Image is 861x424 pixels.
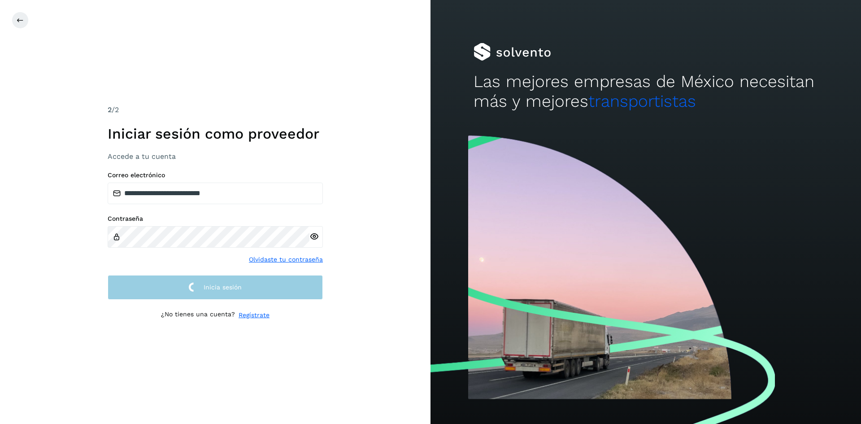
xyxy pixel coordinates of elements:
h3: Accede a tu cuenta [108,152,323,161]
span: transportistas [588,92,696,111]
button: Inicia sesión [108,275,323,300]
p: ¿No tienes una cuenta? [161,310,235,320]
a: Regístrate [239,310,270,320]
label: Contraseña [108,215,323,223]
h1: Iniciar sesión como proveedor [108,125,323,142]
span: Inicia sesión [204,284,242,290]
label: Correo electrónico [108,171,323,179]
div: /2 [108,105,323,115]
a: Olvidaste tu contraseña [249,255,323,264]
h2: Las mejores empresas de México necesitan más y mejores [474,72,818,112]
span: 2 [108,105,112,114]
